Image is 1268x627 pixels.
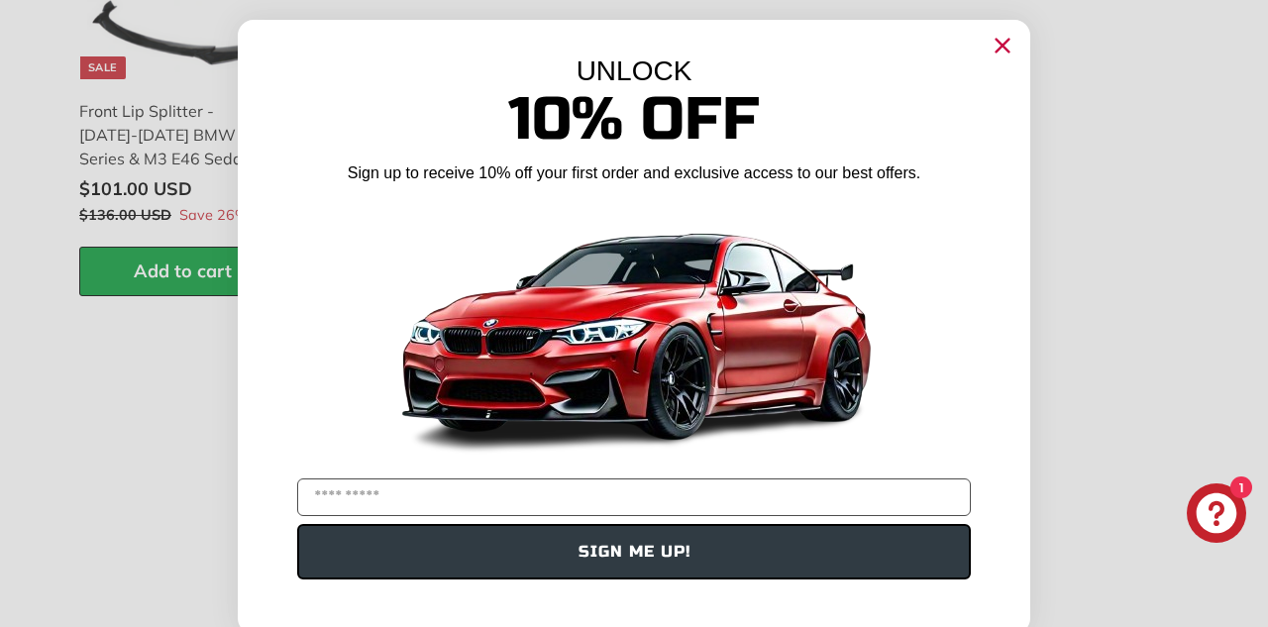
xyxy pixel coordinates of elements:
[386,192,882,470] img: Banner showing BMW 4 Series Body kit
[1181,483,1252,548] inbox-online-store-chat: Shopify online store chat
[577,55,692,86] span: UNLOCK
[297,478,971,516] input: YOUR EMAIL
[297,524,971,579] button: SIGN ME UP!
[508,83,760,156] span: 10% Off
[987,30,1018,61] button: Close dialog
[348,164,920,181] span: Sign up to receive 10% off your first order and exclusive access to our best offers.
